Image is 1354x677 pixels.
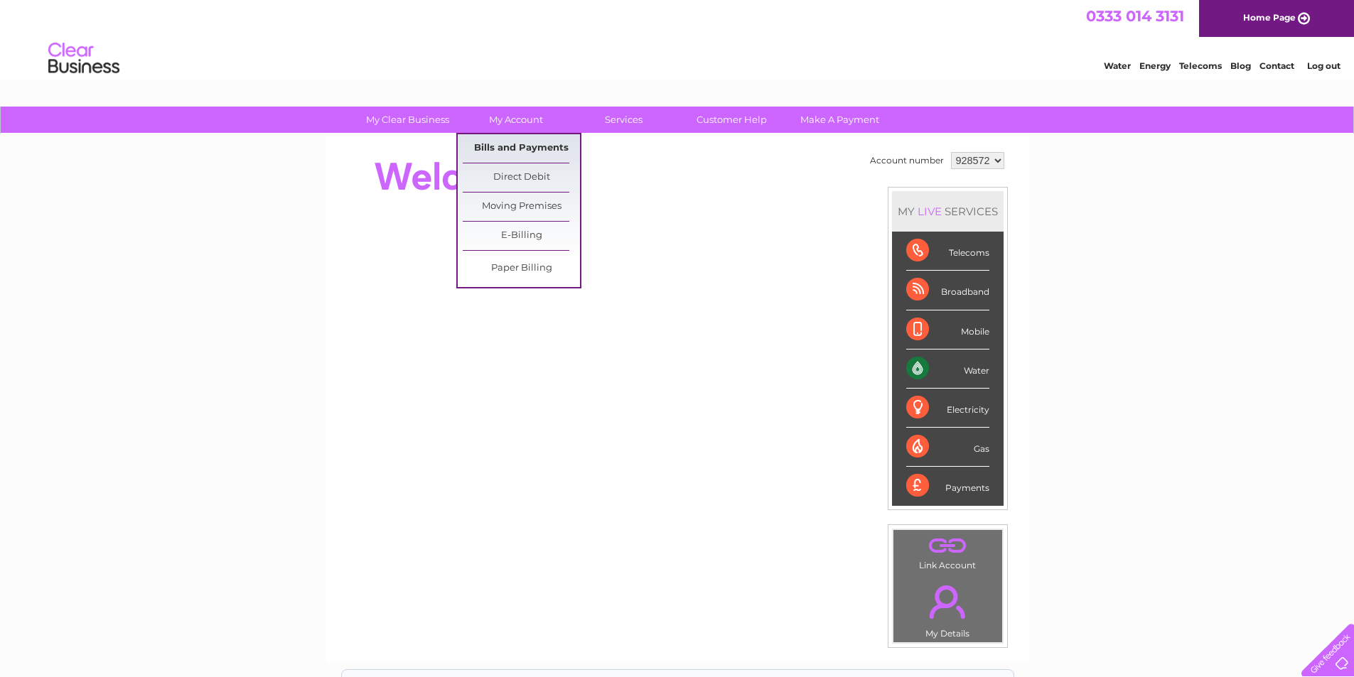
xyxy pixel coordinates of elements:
[1139,60,1171,71] a: Energy
[866,148,947,173] td: Account number
[897,577,999,627] a: .
[1104,60,1131,71] a: Water
[906,467,989,505] div: Payments
[457,107,574,133] a: My Account
[892,191,1004,232] div: MY SERVICES
[342,8,1014,69] div: Clear Business is a trading name of Verastar Limited (registered in [GEOGRAPHIC_DATA] No. 3667643...
[349,107,466,133] a: My Clear Business
[893,529,1003,574] td: Link Account
[565,107,682,133] a: Services
[906,232,989,271] div: Telecoms
[915,205,945,218] div: LIVE
[463,163,580,192] a: Direct Debit
[463,193,580,221] a: Moving Premises
[463,134,580,163] a: Bills and Payments
[48,37,120,80] img: logo.png
[897,534,999,558] a: .
[463,222,580,250] a: E-Billing
[1179,60,1222,71] a: Telecoms
[673,107,790,133] a: Customer Help
[906,310,989,350] div: Mobile
[1259,60,1294,71] a: Contact
[781,107,898,133] a: Make A Payment
[1086,7,1184,25] a: 0333 014 3131
[463,254,580,283] a: Paper Billing
[906,428,989,467] div: Gas
[906,271,989,310] div: Broadband
[1307,60,1340,71] a: Log out
[906,389,989,428] div: Electricity
[1230,60,1251,71] a: Blog
[893,573,1003,643] td: My Details
[906,350,989,389] div: Water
